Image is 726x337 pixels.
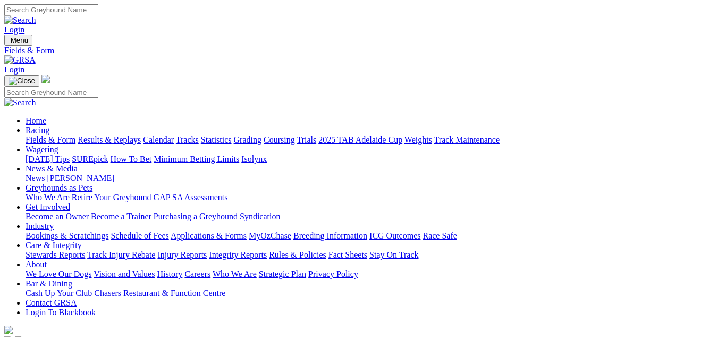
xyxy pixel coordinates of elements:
a: Login To Blackbook [26,308,96,317]
a: Chasers Restaurant & Function Centre [94,289,225,298]
a: Rules & Policies [269,250,326,259]
a: Become an Owner [26,212,89,221]
a: Retire Your Greyhound [72,193,151,202]
a: GAP SA Assessments [154,193,228,202]
a: Syndication [240,212,280,221]
a: Schedule of Fees [111,231,168,240]
a: Statistics [201,135,232,144]
input: Search [4,4,98,15]
a: Login [4,25,24,34]
div: Industry [26,231,722,241]
a: Isolynx [241,154,267,163]
div: Bar & Dining [26,289,722,298]
a: Strategic Plan [259,269,306,278]
a: Grading [234,135,261,144]
a: News & Media [26,164,78,173]
a: News [26,174,45,183]
a: Tracks [176,135,199,144]
div: About [26,269,722,279]
a: Who We Are [26,193,70,202]
img: Search [4,15,36,25]
div: Get Involved [26,212,722,221]
a: Injury Reports [157,250,207,259]
a: Cash Up Your Club [26,289,92,298]
a: Racing [26,126,49,135]
a: How To Bet [111,154,152,163]
a: Weights [404,135,432,144]
a: Coursing [264,135,295,144]
a: Fact Sheets [328,250,367,259]
img: GRSA [4,55,36,65]
a: Get Involved [26,202,70,211]
a: Fields & Form [26,135,75,144]
a: Race Safe [423,231,457,240]
button: Toggle navigation [4,75,39,87]
a: Home [26,116,46,125]
a: Privacy Policy [308,269,358,278]
a: ICG Outcomes [369,231,420,240]
a: Who We Are [213,269,257,278]
img: Search [4,98,36,108]
a: Bar & Dining [26,279,72,288]
a: Fields & Form [4,46,722,55]
a: Results & Replays [78,135,141,144]
a: Minimum Betting Limits [154,154,239,163]
div: Wagering [26,154,722,164]
a: Integrity Reports [209,250,267,259]
a: [DATE] Tips [26,154,70,163]
a: Vision and Values [94,269,155,278]
a: Calendar [143,135,174,144]
a: Stay On Track [369,250,418,259]
img: logo-grsa-white.png [41,75,50,83]
a: Wagering [26,145,58,154]
button: Toggle navigation [4,35,32,46]
a: MyOzChase [249,231,291,240]
span: Menu [11,36,28,44]
div: Care & Integrity [26,250,722,260]
a: Contact GRSA [26,298,77,307]
a: Greyhounds as Pets [26,183,92,192]
a: Track Injury Rebate [87,250,155,259]
img: logo-grsa-white.png [4,326,13,334]
a: Careers [184,269,210,278]
a: About [26,260,47,269]
a: Industry [26,221,54,231]
a: [PERSON_NAME] [47,174,114,183]
a: Login [4,65,24,74]
a: Applications & Forms [171,231,247,240]
a: History [157,269,182,278]
a: Purchasing a Greyhound [154,212,238,221]
a: Breeding Information [293,231,367,240]
a: We Love Our Dogs [26,269,91,278]
a: Become a Trainer [91,212,151,221]
div: News & Media [26,174,722,183]
a: SUREpick [72,154,108,163]
a: Care & Integrity [26,241,82,250]
img: Close [9,77,35,85]
a: Track Maintenance [434,135,500,144]
input: Search [4,87,98,98]
div: Greyhounds as Pets [26,193,722,202]
a: Bookings & Scratchings [26,231,108,240]
a: Trials [297,135,316,144]
a: 2025 TAB Adelaide Cup [318,135,402,144]
div: Racing [26,135,722,145]
a: Stewards Reports [26,250,85,259]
